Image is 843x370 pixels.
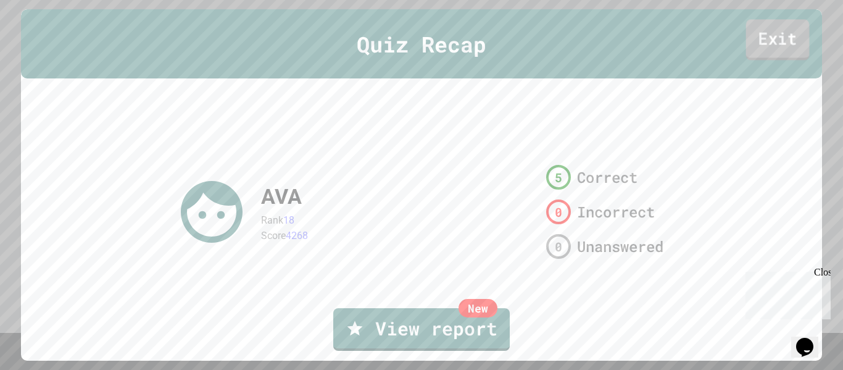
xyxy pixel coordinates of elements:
span: Correct [577,166,637,188]
span: Rank [261,214,283,226]
a: Exit [746,19,810,60]
span: Unanswered [577,235,663,258]
span: Incorrect [577,201,655,223]
div: 0 [546,234,571,259]
div: AVA [261,181,302,212]
div: New [459,299,497,317]
span: 18 [283,214,294,226]
iframe: chat widget [791,321,831,358]
div: Chat with us now!Close [5,5,85,78]
span: Score [261,230,286,242]
a: View report [333,308,510,351]
div: Quiz Recap [21,9,822,79]
iframe: chat widget [741,267,831,319]
span: 4268 [286,230,308,242]
div: 5 [546,165,571,190]
div: 0 [546,200,571,224]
